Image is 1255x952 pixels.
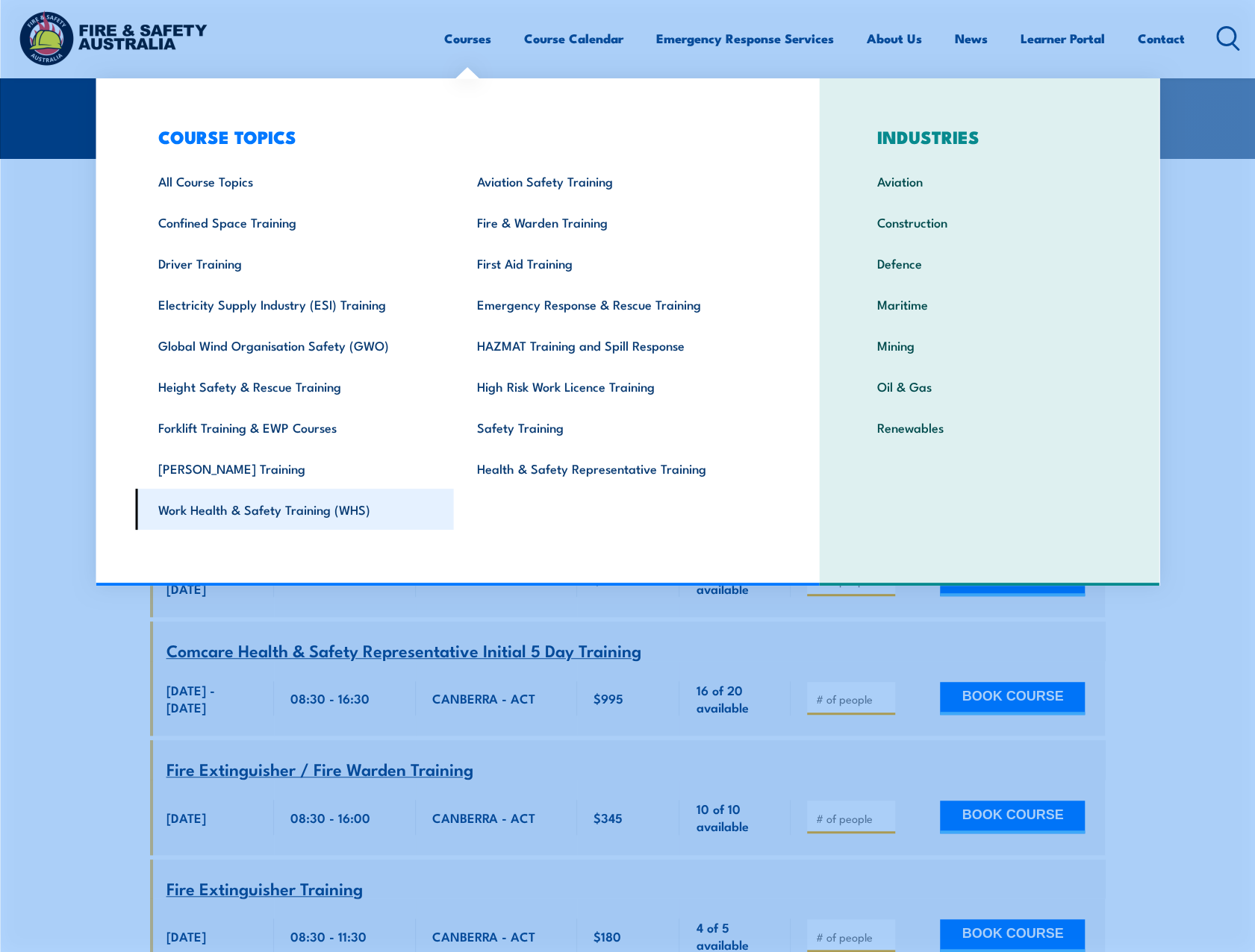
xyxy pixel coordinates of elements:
[166,875,363,901] span: Fire Extinguisher Training
[432,689,535,707] span: CANBERRA - ACT
[854,325,1125,366] a: Mining
[432,571,535,588] span: CANBERRA - ACT
[135,366,454,407] a: Height Safety & Rescue Training
[290,571,370,588] span: 08:30 - 16:30
[955,19,988,58] a: News
[290,927,367,945] span: 08:30 - 11:30
[594,689,623,707] span: $995
[696,562,774,597] span: 12 of 20 available
[166,927,206,945] span: [DATE]
[454,160,773,201] a: Aviation Safety Training
[524,19,623,58] a: Course Calendar
[135,407,454,448] a: Forklift Training & EWP Courses
[696,681,774,716] span: 16 of 20 available
[454,325,773,366] a: HAZMAT Training and Spill Response
[854,366,1125,407] a: Oil & Gas
[854,201,1125,242] a: Construction
[166,756,473,781] span: Fire Extinguisher / Fire Warden Training
[166,642,641,660] a: Comcare Health & Safety Representative Initial 5 Day Training
[854,160,1125,201] a: Aviation
[135,242,454,284] a: Driver Training
[594,571,623,588] span: $995
[135,201,454,242] a: Confined Space Training
[815,692,890,707] input: # of people
[432,809,535,826] span: CANBERRA - ACT
[854,126,1125,147] h3: INDUSTRIES
[1021,19,1105,58] a: Learner Portal
[940,801,1085,833] button: BOOK COURSE
[454,366,773,407] a: High Risk Work Licence Training
[594,927,621,945] span: $180
[656,19,834,58] a: Emergency Response Services
[166,562,258,597] span: [DATE] - [DATE]
[166,880,363,898] a: Fire Extinguisher Training
[854,242,1125,284] a: Defence
[135,325,454,366] a: Global Wind Organisation Safety (GWO)
[454,201,773,242] a: Fire & Warden Training
[135,448,454,489] a: [PERSON_NAME] Training
[432,927,535,945] span: CANBERRA - ACT
[454,448,773,489] a: Health & Safety Representative Training
[290,689,370,707] span: 08:30 - 16:30
[166,809,206,826] span: [DATE]
[135,284,454,325] a: Electricity Supply Industry (ESI) Training
[454,242,773,284] a: First Aid Training
[290,809,370,826] span: 08:30 - 16:00
[135,126,773,147] h3: COURSE TOPICS
[166,637,641,663] span: Comcare Health & Safety Representative Initial 5 Day Training
[135,489,454,530] a: Work Health & Safety Training (WHS)
[815,811,890,826] input: # of people
[594,809,623,826] span: $345
[454,284,773,325] a: Emergency Response & Rescue Training
[135,160,454,201] a: All Course Topics
[854,284,1125,325] a: Maritime
[940,682,1085,715] button: BOOK COURSE
[854,407,1125,448] a: Renewables
[454,407,773,448] a: Safety Training
[166,760,473,779] a: Fire Extinguisher / Fire Warden Training
[940,919,1085,952] button: BOOK COURSE
[815,930,890,945] input: # of people
[166,681,258,716] span: [DATE] - [DATE]
[444,19,491,58] a: Courses
[1138,19,1185,58] a: Contact
[696,800,774,835] span: 10 of 10 available
[867,19,922,58] a: About Us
